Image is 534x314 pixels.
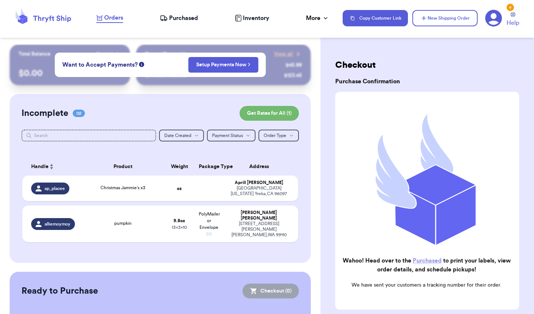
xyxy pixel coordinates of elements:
span: Orders [104,13,123,22]
span: PolyMailer or Envelope ✉️ [199,212,220,236]
div: More [306,14,329,23]
span: 13 x 3 x 10 [172,225,187,230]
input: Search [22,130,156,141]
th: Weight [165,158,194,176]
span: Handle [31,163,49,171]
div: $ 45.99 [286,61,302,69]
a: Setup Payments Now [196,61,251,69]
div: $ 123.45 [284,72,302,79]
span: Order Type [264,133,286,138]
span: Purchased [169,14,198,23]
span: 02 [73,110,85,117]
div: Aprill [PERSON_NAME] [228,180,289,186]
a: Help [507,12,519,27]
span: pumpkin [114,221,132,226]
button: Order Type [258,130,299,141]
span: Want to Accept Payments? [62,60,138,69]
a: Payout [96,50,121,58]
h2: Checkout [335,59,519,71]
button: Copy Customer Link [343,10,408,26]
span: Payout [96,50,112,58]
span: View all [274,50,293,58]
span: Date Created [164,133,191,138]
a: View all [274,50,302,58]
a: Purchased [160,14,198,23]
th: Product [82,158,165,176]
button: Checkout (0) [243,284,299,298]
strong: oz [177,186,182,191]
a: 4 [485,10,502,27]
span: ap_placee [44,186,65,191]
p: We have sent your customers a tracking number for their order. [341,281,512,289]
p: $ 0.00 [19,67,121,79]
button: Sort ascending [49,162,55,171]
span: Payment Status [212,133,243,138]
button: Setup Payments Now [188,57,258,73]
button: Payment Status [207,130,256,141]
div: [GEOGRAPHIC_DATA][US_STATE] Yreka , CA 96097 [228,186,289,197]
h3: Purchase Confirmation [335,77,519,86]
div: [PERSON_NAME] [PERSON_NAME] [228,210,289,221]
th: Package Type [194,158,224,176]
p: Total Balance [19,50,50,58]
p: Recent Payments [145,50,186,58]
span: alliemoymoy [44,221,70,227]
div: 4 [507,4,514,11]
div: [STREET_ADDRESS][PERSON_NAME] [PERSON_NAME] , WA 99110 [228,221,289,238]
button: Date Created [159,130,204,141]
a: Purchased [413,258,442,264]
span: Help [507,19,519,27]
th: Address [224,158,298,176]
span: Christmas Jammie’s x3 [100,186,145,190]
button: New Shipping Order [412,10,478,26]
button: Get Rates for All (1) [240,106,299,121]
a: Orders [96,13,123,23]
h2: Ready to Purchase [22,285,98,297]
h2: Incomplete [22,107,68,119]
span: Inventory [243,14,269,23]
h2: Wahoo! Head over to the to print your labels, view order details, and schedule pickups! [341,256,512,274]
a: Inventory [235,14,269,23]
strong: 9.8 oz [174,218,185,223]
